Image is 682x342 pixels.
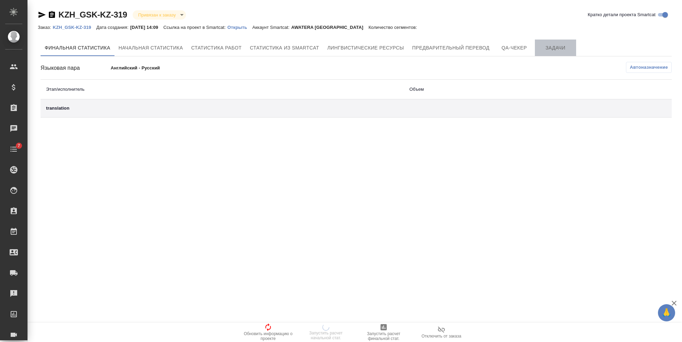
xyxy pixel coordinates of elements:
[58,10,127,19] a: KZH_GSK-KZ-319
[96,25,130,30] p: Дата создания:
[38,25,53,30] p: Заказ:
[136,12,178,18] button: Привязан к заказу
[13,142,24,149] span: 7
[163,25,227,30] p: Ссылка на проект в Smartcat:
[228,25,252,30] p: Открыть
[252,25,291,30] p: Аккаунт Smartcat:
[41,64,111,72] div: Языковая пара
[130,25,164,30] p: [DATE] 14:09
[53,24,96,30] a: KZH_GSK-KZ-319
[53,25,96,30] p: KZH_GSK-KZ-319
[228,24,252,30] a: Открыть
[191,44,242,52] span: Статистика работ
[661,306,672,320] span: 🙏
[539,44,572,52] span: Задачи
[111,65,251,71] p: Английский - Русский
[45,44,110,52] span: Финальная статистика
[412,44,489,52] span: Предварительный перевод
[630,64,668,71] span: Автоназначение
[588,11,656,18] span: Кратко детали проекта Smartcat
[119,44,183,52] span: Начальная статистика
[498,44,531,52] span: QA-чекер
[368,25,419,30] p: Количество сегментов:
[46,105,398,112] div: translation
[327,44,404,52] span: Лингвистические ресурсы
[133,10,186,20] div: Привязан к заказу
[626,62,672,73] button: Автоназначение
[658,304,675,321] button: 🙏
[404,80,591,99] th: Объем
[41,80,404,99] th: Этап/исполнитель
[250,44,319,52] span: Статистика из Smartcat
[291,25,368,30] p: AWATERA [GEOGRAPHIC_DATA]
[38,11,46,19] button: Скопировать ссылку для ЯМессенджера
[2,141,26,158] a: 7
[48,11,56,19] button: Скопировать ссылку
